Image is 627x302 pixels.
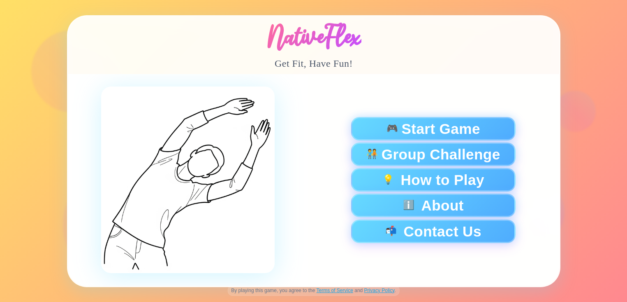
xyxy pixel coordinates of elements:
a: Privacy Policy [364,288,395,293]
a: Terms of Service [317,288,353,293]
span: 🧑‍🤝‍🧑 [366,150,378,159]
span: 🎮 [386,124,398,133]
button: ℹ️About [351,194,515,217]
span: Start Game [401,121,480,136]
button: 💡How to Play [351,168,515,192]
p: Get Fit, Have Fun! [275,57,353,71]
span: Group Challenge [381,147,500,162]
span: 💡 [382,175,394,184]
button: 🎮Start Game [351,117,515,140]
button: 📬Contact Us [351,219,515,243]
span: 📬 [385,227,397,236]
h1: NativeFlex [266,22,361,51]
span: ℹ️ [403,201,414,210]
p: By playing this game, you agree to the and . [227,286,399,296]
button: 🧑‍🤝‍🧑Group Challenge [351,143,515,166]
img: Person doing fitness exercise [101,87,275,273]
